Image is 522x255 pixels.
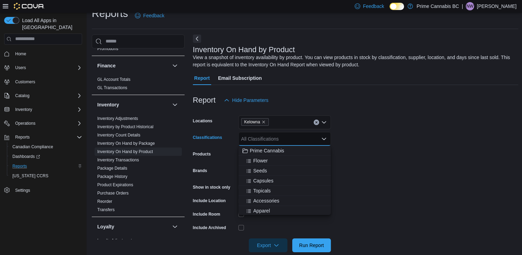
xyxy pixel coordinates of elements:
[193,118,213,124] label: Locations
[12,50,29,58] a: Home
[12,105,35,114] button: Inventory
[97,101,169,108] button: Inventory
[12,163,27,169] span: Reports
[249,238,287,252] button: Export
[15,79,35,85] span: Customers
[1,91,85,101] button: Catalog
[97,238,134,243] a: Loyalty Adjustments
[92,75,185,95] div: Finance
[15,121,36,126] span: Operations
[12,186,82,194] span: Settings
[10,143,56,151] a: Canadian Compliance
[10,172,51,180] a: [US_STATE] CCRS
[253,207,270,214] span: Apparel
[253,157,268,164] span: Flower
[12,64,82,72] span: Users
[97,101,119,108] h3: Inventory
[12,119,82,127] span: Operations
[12,144,53,150] span: Canadian Compliance
[292,238,331,252] button: Run Report
[1,63,85,73] button: Users
[10,152,82,161] span: Dashboards
[97,182,133,188] span: Product Expirations
[244,119,260,125] span: Kelowna
[10,172,82,180] span: Washington CCRS
[218,71,262,85] span: Email Subscription
[262,120,266,124] button: Remove Kelowna from selection in this group
[390,3,404,10] input: Dark Mode
[10,162,82,170] span: Reports
[97,157,139,163] span: Inventory Transactions
[97,132,140,138] span: Inventory Count Details
[193,198,226,204] label: Include Location
[253,187,271,194] span: Topicals
[15,188,30,193] span: Settings
[92,7,128,20] h1: Reports
[92,114,185,217] div: Inventory
[97,149,153,154] span: Inventory On Hand by Product
[15,134,30,140] span: Reports
[132,9,167,22] a: Feedback
[97,223,169,230] button: Loyalty
[238,176,331,186] button: Capsules
[12,92,82,100] span: Catalog
[466,2,473,10] span: NW
[314,120,319,125] button: Clear input
[193,185,230,190] label: Show in stock only
[4,46,82,213] nav: Complex example
[97,62,116,69] h3: Finance
[97,191,129,196] a: Purchase Orders
[194,71,210,85] span: Report
[97,174,127,179] span: Package History
[171,62,179,70] button: Finance
[1,49,85,59] button: Home
[253,167,267,174] span: Seeds
[12,133,82,141] span: Reports
[321,120,327,125] button: Open list of options
[238,196,331,206] button: Accessories
[193,211,220,217] label: Include Room
[97,223,114,230] h3: Loyalty
[1,105,85,114] button: Inventory
[462,2,463,10] p: |
[193,46,295,54] h3: Inventory On Hand by Product
[97,46,118,51] span: Promotions
[1,77,85,87] button: Customers
[363,3,384,10] span: Feedback
[238,156,331,166] button: Flower
[19,17,82,31] span: Load All Apps in [GEOGRAPHIC_DATA]
[238,186,331,196] button: Topicals
[12,119,38,127] button: Operations
[10,143,82,151] span: Canadian Compliance
[97,158,139,162] a: Inventory Transactions
[97,207,115,212] a: Transfers
[97,77,130,82] a: GL Account Totals
[171,223,179,231] button: Loyalty
[221,93,271,107] button: Hide Parameters
[97,62,169,69] button: Finance
[97,124,154,129] a: Inventory by Product Historical
[193,151,211,157] label: Products
[97,133,140,138] a: Inventory Count Details
[97,199,112,204] a: Reorder
[7,142,85,152] button: Canadian Compliance
[12,64,29,72] button: Users
[238,146,331,156] button: Prime Cannabis
[416,2,459,10] p: Prime Cannabis BC
[12,173,48,179] span: [US_STATE] CCRS
[97,141,155,146] a: Inventory On Hand by Package
[15,51,26,57] span: Home
[14,3,45,10] img: Cova
[12,133,32,141] button: Reports
[10,152,43,161] a: Dashboards
[97,116,138,121] span: Inventory Adjustments
[97,85,127,91] span: GL Transactions
[171,101,179,109] button: Inventory
[193,54,515,68] div: View a snapshot of inventory availability by product. You can view products in stock by classific...
[1,185,85,195] button: Settings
